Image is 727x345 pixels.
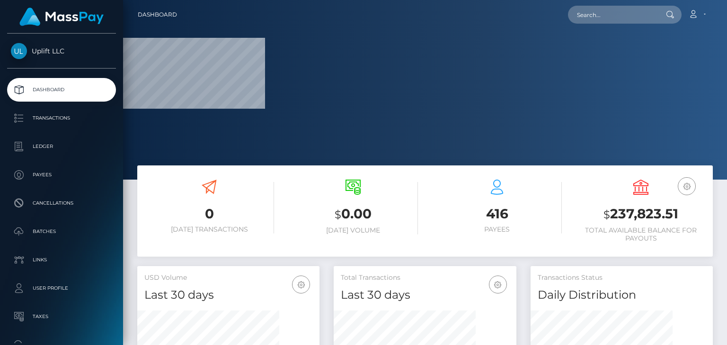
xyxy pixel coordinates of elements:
[11,310,112,324] p: Taxes
[11,168,112,182] p: Payees
[11,196,112,210] p: Cancellations
[11,281,112,295] p: User Profile
[11,43,27,59] img: Uplift LLC
[341,273,509,283] h5: Total Transactions
[7,163,116,187] a: Payees
[568,6,657,24] input: Search...
[138,5,177,25] a: Dashboard
[11,139,112,154] p: Ledger
[538,287,706,303] h4: Daily Distribution
[11,253,112,267] p: Links
[11,111,112,125] p: Transactions
[576,226,706,242] h6: Total Available Balance for Payouts
[7,191,116,215] a: Cancellations
[7,276,116,300] a: User Profile
[7,305,116,328] a: Taxes
[19,8,104,26] img: MassPay Logo
[144,273,312,283] h5: USD Volume
[144,225,274,233] h6: [DATE] Transactions
[432,225,562,233] h6: Payees
[432,205,562,223] h3: 416
[538,273,706,283] h5: Transactions Status
[7,106,116,130] a: Transactions
[7,47,116,55] span: Uplift LLC
[144,287,312,303] h4: Last 30 days
[335,208,341,221] small: $
[7,248,116,272] a: Links
[288,226,418,234] h6: [DATE] Volume
[603,208,610,221] small: $
[11,224,112,239] p: Batches
[7,135,116,158] a: Ledger
[576,205,706,224] h3: 237,823.51
[7,78,116,102] a: Dashboard
[288,205,418,224] h3: 0.00
[144,205,274,223] h3: 0
[341,287,509,303] h4: Last 30 days
[7,220,116,243] a: Batches
[11,83,112,97] p: Dashboard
